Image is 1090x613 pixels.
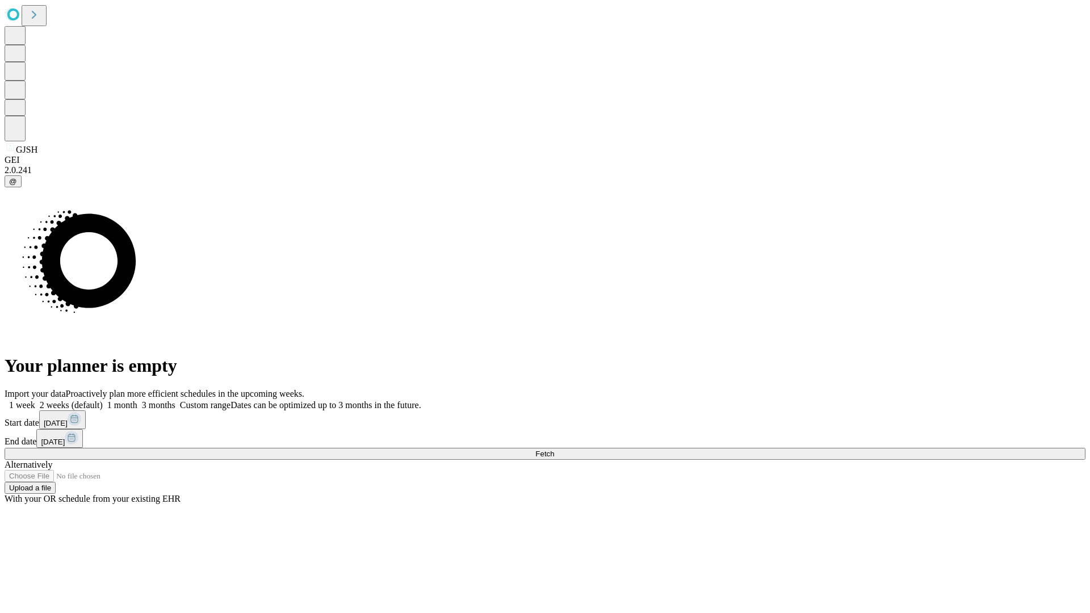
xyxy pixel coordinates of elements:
button: Fetch [5,448,1085,460]
span: 2 weeks (default) [40,400,103,410]
span: 3 months [142,400,175,410]
span: 1 week [9,400,35,410]
span: Custom range [180,400,230,410]
span: With your OR schedule from your existing EHR [5,494,181,503]
button: [DATE] [36,429,83,448]
h1: Your planner is empty [5,355,1085,376]
span: Dates can be optimized up to 3 months in the future. [230,400,421,410]
span: [DATE] [44,419,68,427]
div: 2.0.241 [5,165,1085,175]
button: [DATE] [39,410,86,429]
div: GEI [5,155,1085,165]
span: Alternatively [5,460,52,469]
span: Import your data [5,389,66,398]
div: End date [5,429,1085,448]
span: GJSH [16,145,37,154]
span: Fetch [535,450,554,458]
button: @ [5,175,22,187]
span: @ [9,177,17,186]
span: 1 month [107,400,137,410]
span: [DATE] [41,438,65,446]
button: Upload a file [5,482,56,494]
span: Proactively plan more efficient schedules in the upcoming weeks. [66,389,304,398]
div: Start date [5,410,1085,429]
